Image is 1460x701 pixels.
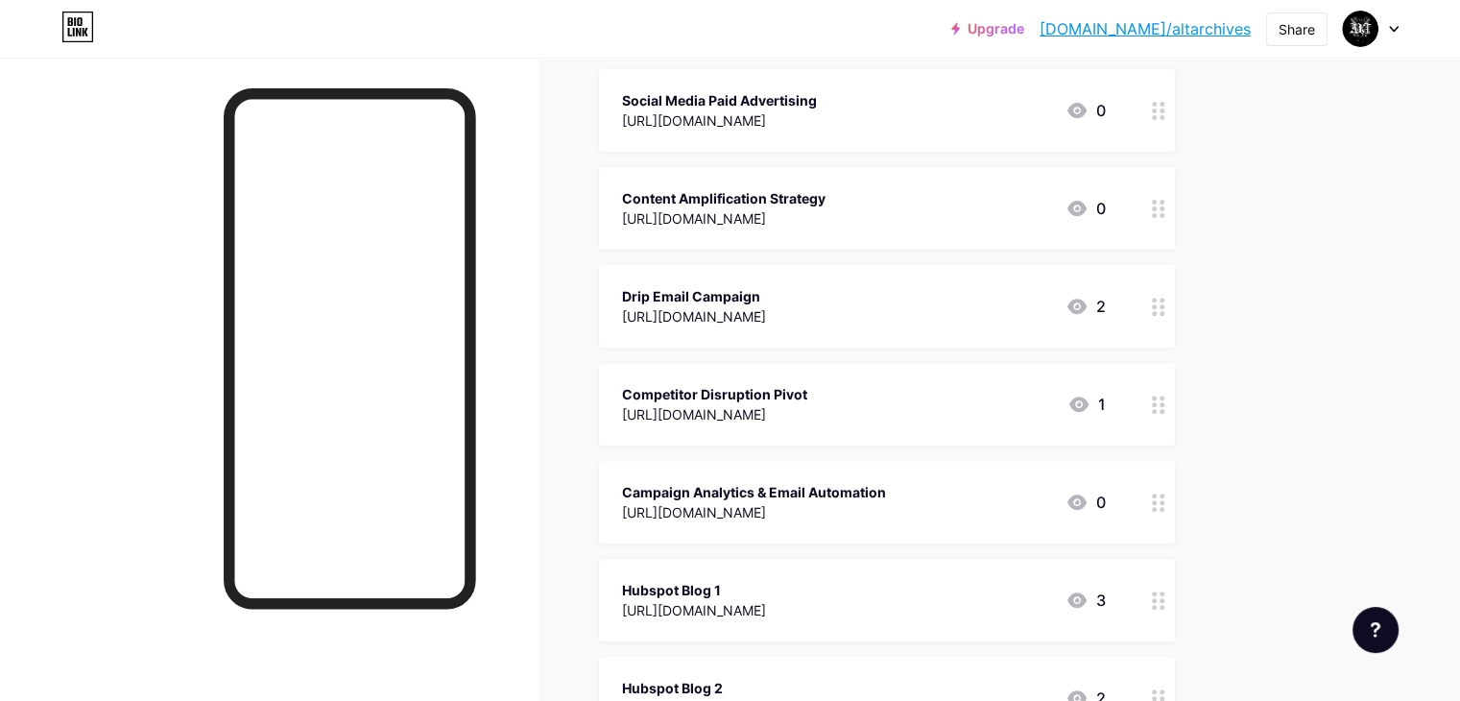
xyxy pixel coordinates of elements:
[622,208,826,229] div: [URL][DOMAIN_NAME]
[1065,99,1106,122] div: 0
[622,404,807,424] div: [URL][DOMAIN_NAME]
[1342,11,1378,47] img: altarchives
[1065,295,1106,318] div: 2
[622,502,886,522] div: [URL][DOMAIN_NAME]
[1279,19,1315,39] div: Share
[622,110,817,131] div: [URL][DOMAIN_NAME]
[1065,589,1106,612] div: 3
[622,580,766,600] div: Hubspot Blog 1
[622,306,766,326] div: [URL][DOMAIN_NAME]
[622,90,817,110] div: Social Media Paid Advertising
[622,600,766,620] div: [URL][DOMAIN_NAME]
[1065,491,1106,514] div: 0
[1065,197,1106,220] div: 0
[1067,393,1106,416] div: 1
[951,21,1024,36] a: Upgrade
[622,678,766,698] div: Hubspot Blog 2
[622,286,766,306] div: Drip Email Campaign
[622,384,807,404] div: Competitor Disruption Pivot
[622,482,886,502] div: Campaign Analytics & Email Automation
[1040,17,1251,40] a: [DOMAIN_NAME]/altarchives
[622,188,826,208] div: Content Amplification Strategy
